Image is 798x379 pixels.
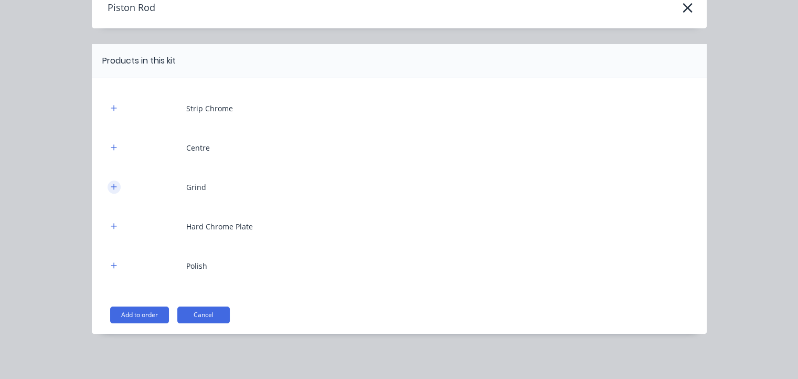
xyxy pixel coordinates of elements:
[186,182,206,193] div: Grind
[186,221,253,232] div: Hard Chrome Plate
[177,307,230,323] button: Cancel
[186,142,210,153] div: Centre
[186,260,207,271] div: Polish
[102,55,176,67] div: Products in this kit
[186,103,233,114] div: Strip Chrome
[110,307,169,323] button: Add to order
